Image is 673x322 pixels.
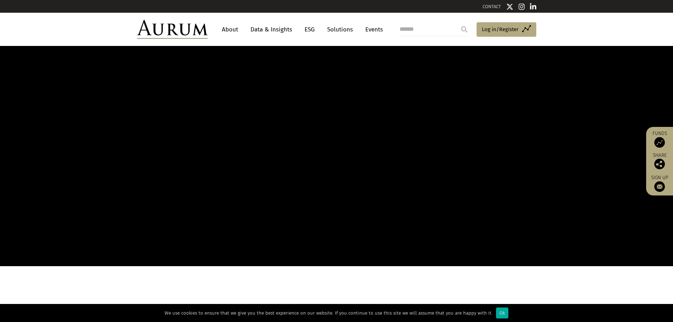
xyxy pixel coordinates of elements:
a: Log in/Register [477,22,536,37]
a: CONTACT [483,4,501,9]
a: Solutions [324,23,356,36]
a: About [218,23,242,36]
div: Share [650,153,669,169]
a: Sign up [650,175,669,192]
img: Access Funds [654,137,665,148]
span: Log in/Register [482,25,519,34]
img: Share this post [654,159,665,169]
a: Funds [650,130,669,148]
a: ESG [301,23,318,36]
input: Submit [457,22,471,36]
img: Twitter icon [506,3,513,10]
img: Instagram icon [519,3,525,10]
img: Aurum [137,20,208,39]
img: Linkedin icon [530,3,536,10]
img: Sign up to our newsletter [654,181,665,192]
a: Events [362,23,383,36]
div: Ok [496,308,508,318]
a: Data & Insights [247,23,296,36]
